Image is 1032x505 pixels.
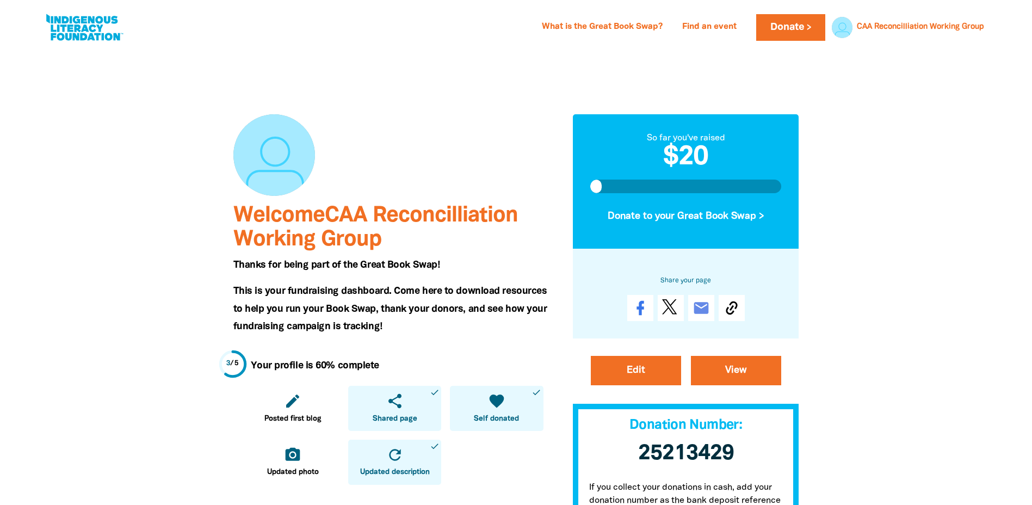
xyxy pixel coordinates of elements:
i: share [386,392,404,410]
a: favoriteSelf donateddone [450,386,543,431]
span: 25213429 [638,444,734,464]
a: CAA Reconcilliation Working Group [857,23,984,31]
span: Updated description [360,467,430,478]
i: edit [284,392,301,410]
a: Share [627,295,653,321]
i: refresh [386,446,404,464]
span: This is your fundraising dashboard. Come here to download resources to help you run your Book Swa... [233,287,547,331]
a: Find an event [676,19,743,36]
span: 3 [226,360,231,367]
div: So far you've raised [590,132,782,145]
a: shareShared pagedone [348,386,441,431]
span: Shared page [373,414,417,424]
span: Welcome CAA Reconcilliation Working Group [233,206,518,250]
strong: Your profile is 60% complete [251,361,379,370]
a: refreshUpdated descriptiondone [348,440,441,485]
i: email [693,299,710,317]
i: done [532,387,541,397]
span: Self donated [474,414,519,424]
a: editPosted first blog [246,386,339,431]
a: What is the Great Book Swap? [535,19,669,36]
h6: Share your page [590,274,782,286]
div: / 5 [226,359,239,369]
a: Edit [591,356,681,385]
a: camera_altUpdated photo [246,440,339,485]
span: Donation Number: [629,419,742,432]
a: Donate [756,14,825,41]
span: Thanks for being part of the Great Book Swap! [233,261,440,269]
a: View [691,356,781,385]
span: Updated photo [267,467,319,478]
button: Copy Link [719,295,745,321]
i: camera_alt [284,446,301,464]
i: done [430,387,440,397]
i: favorite [488,392,505,410]
i: done [430,441,440,451]
button: Donate to your Great Book Swap > [590,201,782,231]
span: Posted first blog [264,414,322,424]
h2: $20 [590,145,782,171]
a: email [688,295,714,321]
a: Post [658,295,684,321]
